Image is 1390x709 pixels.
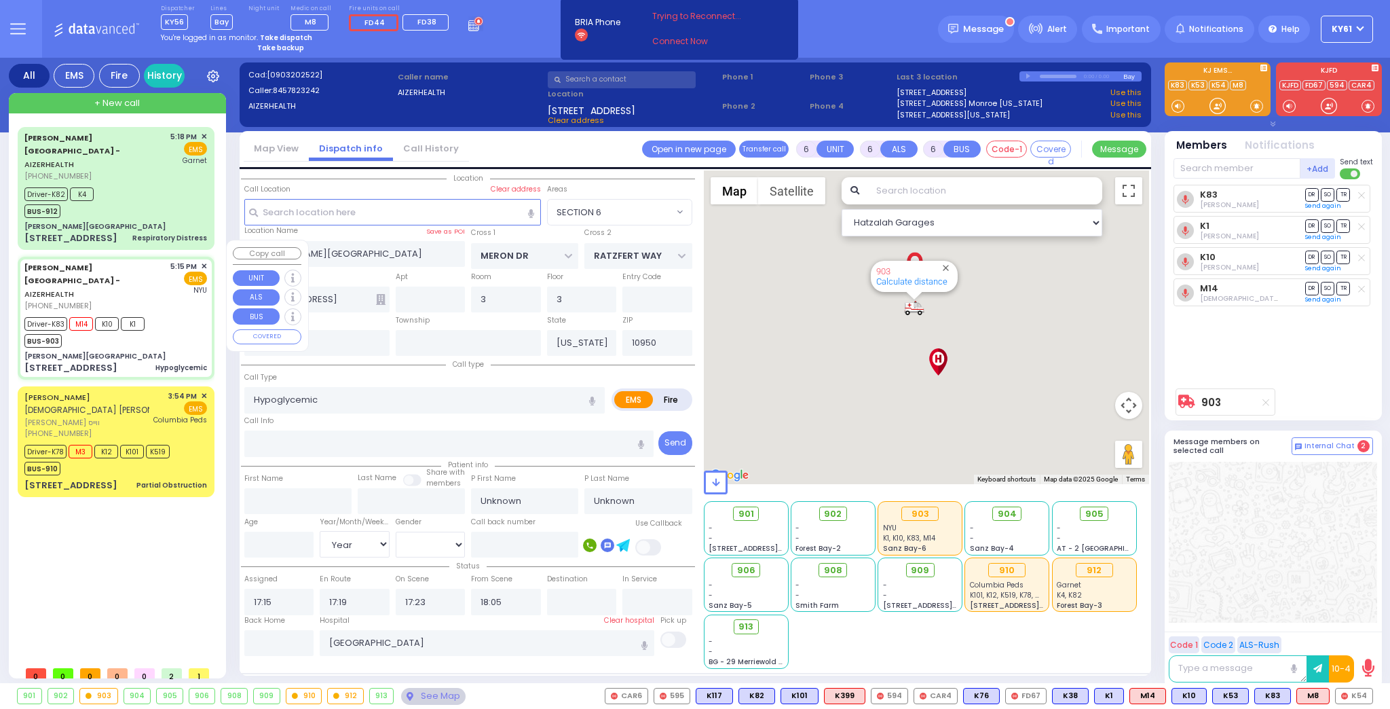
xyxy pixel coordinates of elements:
span: K1, K10, K83, M14 [883,533,935,543]
input: Search location [867,177,1102,204]
a: K53 [1188,80,1207,90]
button: ALS [880,141,918,158]
span: K10 [95,317,119,331]
span: 2 [1357,440,1370,452]
div: EMS [54,64,94,88]
a: Open this area in Google Maps (opens a new window) [707,467,752,484]
a: Send again [1305,295,1341,304]
label: Location Name [244,225,298,236]
button: BUS [233,308,280,325]
span: 0 [80,668,100,678]
label: KJFD [1276,67,1382,77]
span: BUS-912 [24,204,60,218]
span: SECTION 6 [547,199,692,225]
a: 903 [1201,397,1221,407]
label: Destination [547,574,588,585]
span: 908 [824,564,842,577]
span: [STREET_ADDRESS] [548,104,635,115]
a: AIZERHEALTH [24,132,120,170]
label: Fire units on call [349,5,453,13]
span: [STREET_ADDRESS][PERSON_NAME] [709,543,837,553]
img: red-radio-icon.svg [660,693,666,699]
a: Send again [1305,233,1341,241]
span: [0903202522] [267,69,322,80]
label: Save as POI [426,227,465,236]
button: Code-1 [986,141,1027,158]
label: EMS [614,391,654,408]
span: ✕ [201,261,207,272]
a: CAR4 [1349,80,1374,90]
span: 5:15 PM [170,261,197,272]
span: [PERSON_NAME][GEOGRAPHIC_DATA] - [24,132,120,157]
button: Drag Pegman onto the map to open Street View [1115,441,1142,468]
div: [STREET_ADDRESS] [24,232,117,245]
div: BLS [1212,688,1249,704]
div: 906 [189,689,215,704]
span: 901 [738,507,754,521]
label: First Name [244,473,283,484]
span: Driver-K83 [24,317,67,331]
span: KY56 [161,14,188,30]
label: Last 3 location [897,71,1019,83]
a: Send again [1305,264,1341,272]
span: K1 [121,317,145,331]
span: Sanz Bay-5 [709,600,752,611]
span: [PHONE_NUMBER] [24,300,92,311]
div: 905 [157,689,183,704]
a: K1 [1200,221,1209,231]
button: Toggle fullscreen view [1115,177,1142,204]
a: K54 [1209,80,1228,90]
label: Clear hospital [604,615,654,626]
span: K4, K82 [1057,590,1082,600]
input: Search location here [244,199,541,225]
span: DR [1305,219,1319,232]
a: Use this [1110,87,1142,98]
span: 905 [1085,507,1104,521]
span: AT - 2 [GEOGRAPHIC_DATA] [1057,543,1157,553]
div: [STREET_ADDRESS] [24,361,117,375]
div: BLS [963,688,1000,704]
div: 903 [901,507,939,522]
span: - [883,590,887,600]
label: Cad: [248,69,394,81]
div: All [9,64,50,88]
div: 910 [988,563,1026,578]
div: Year/Month/Week/Day [320,517,390,528]
div: 912 [1076,563,1113,578]
div: ALS [1129,688,1166,704]
button: Covered [1030,141,1071,158]
span: KY61 [1332,23,1352,35]
img: Logo [54,20,144,37]
button: KY61 [1321,16,1373,43]
label: AIZERHEALTH [398,87,543,98]
span: Status [449,561,487,571]
label: AIZERHEALTH [248,101,394,112]
span: Driver-K82 [24,187,68,201]
div: [STREET_ADDRESS] [24,479,117,492]
span: SO [1321,251,1334,263]
label: P Last Name [584,473,629,484]
button: Members [1176,138,1227,153]
a: History [144,64,185,88]
label: Room [471,272,491,283]
div: 912 [328,689,363,704]
span: M14 [69,317,93,331]
span: Internal Chat [1304,441,1355,451]
a: AIZERHEALTH [24,262,120,299]
label: Lines [210,5,233,13]
span: Call type [446,359,491,369]
label: In Service [622,574,657,585]
span: 0 [53,668,73,678]
label: Apt [396,272,408,283]
a: K10 [1200,252,1216,262]
span: 0 [107,668,128,678]
strong: Take dispatch [260,33,312,43]
input: Search member [1173,158,1300,179]
button: COVERED [233,329,301,344]
span: EMS [184,401,207,415]
span: TR [1336,219,1350,232]
span: Clear address [548,115,604,126]
div: See map [401,688,465,705]
div: ALS [824,688,865,704]
span: [STREET_ADDRESS][PERSON_NAME] [883,600,1011,611]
